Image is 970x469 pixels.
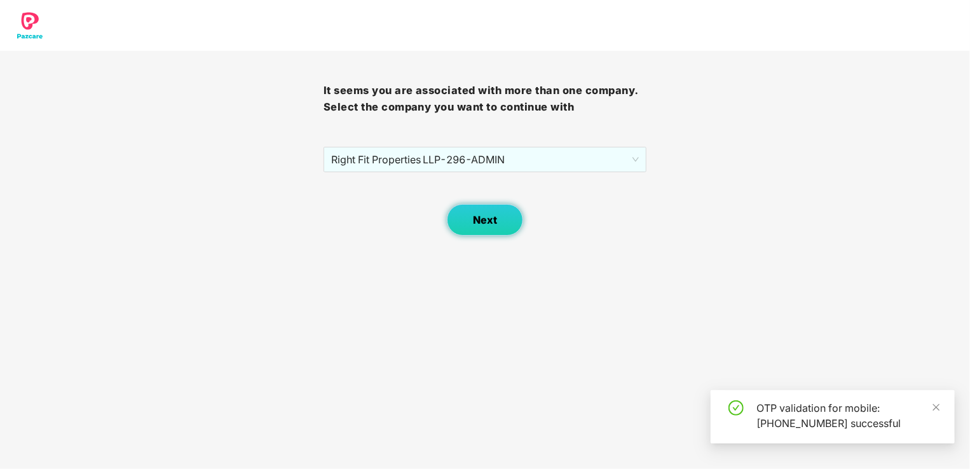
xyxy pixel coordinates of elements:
button: Next [447,204,523,236]
div: OTP validation for mobile: [PHONE_NUMBER] successful [756,400,939,431]
span: Next [473,214,497,226]
span: check-circle [728,400,744,416]
span: close [932,403,941,412]
span: Right Fit Properties LLP - 296 - ADMIN [331,147,639,172]
h3: It seems you are associated with more than one company. Select the company you want to continue with [324,83,647,115]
